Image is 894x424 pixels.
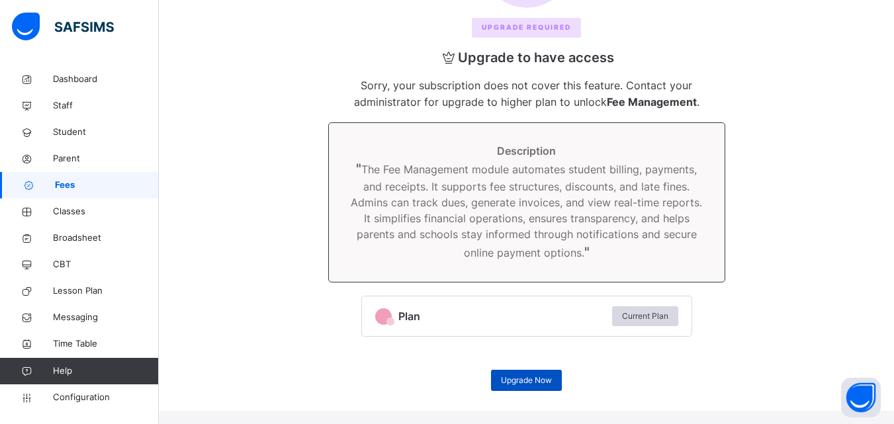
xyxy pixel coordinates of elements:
[12,13,114,40] img: safsims
[354,79,699,108] span: Sorry, your subscription does not cover this feature. Contact your administrator for upgrade to h...
[622,310,668,322] span: Current Plan
[53,99,159,112] span: Staff
[482,22,571,32] span: Upgrade REQUIRED
[328,48,725,67] span: Upgrade to have access
[398,308,605,324] span: Plan
[349,143,705,159] span: Description
[53,152,159,165] span: Parent
[53,73,159,86] span: Dashboard
[584,244,590,260] span: "
[841,378,881,417] button: Open asap
[53,258,159,271] span: CBT
[53,232,159,245] span: Broadsheet
[607,95,697,108] b: Fee Management
[501,374,552,386] span: Upgrade Now
[55,179,159,192] span: Fees
[351,163,702,259] span: The Fee Management module automates student billing, payments, and receipts. It supports fee stru...
[53,284,159,298] span: Lesson Plan
[53,337,159,351] span: Time Table
[356,161,361,177] span: "
[53,205,159,218] span: Classes
[53,126,159,139] span: Student
[53,364,158,378] span: Help
[53,391,158,404] span: Configuration
[53,311,159,324] span: Messaging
